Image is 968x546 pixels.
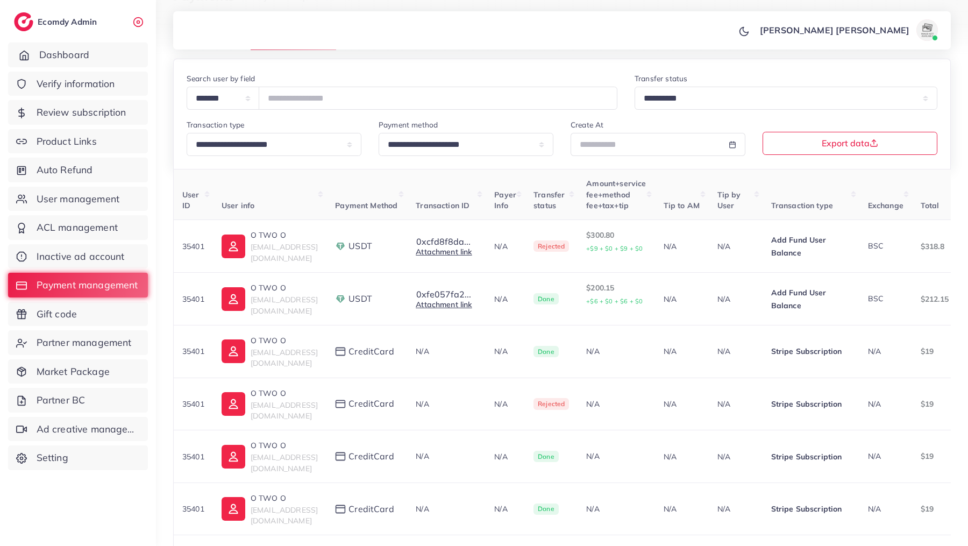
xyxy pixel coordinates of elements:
span: [EMAIL_ADDRESS][DOMAIN_NAME] [251,242,318,263]
span: Auto Refund [37,163,93,177]
img: ic-user-info.36bf1079.svg [222,392,245,416]
span: Payer Info [494,190,516,210]
span: N/A [868,504,881,514]
span: Tip by User [717,190,741,210]
span: Amount+service fee+method fee+tax+tip [586,179,646,210]
h2: Ecomdy Admin [38,17,99,27]
button: Export data [763,132,937,155]
p: N/A [664,398,700,410]
p: 35401 [182,398,204,410]
span: $19 [921,346,934,356]
img: payment [335,347,346,356]
a: Inactive ad account [8,244,148,269]
span: Payment Method [335,201,397,210]
a: Partner management [8,330,148,355]
p: N/A [717,240,754,253]
a: Setting [8,445,148,470]
img: payment [335,452,346,461]
span: [EMAIL_ADDRESS][DOMAIN_NAME] [251,505,318,526]
a: Partner BC [8,388,148,413]
span: creditCard [348,450,394,463]
a: Review subscription [8,100,148,125]
p: N/A [494,345,516,358]
div: BSC [868,240,903,251]
p: 35401 [182,240,204,253]
span: N/A [868,346,881,356]
p: [PERSON_NAME] [PERSON_NAME] [760,24,909,37]
small: +$6 + $0 + $6 + $0 [586,297,643,305]
a: Payment management [8,273,148,297]
span: Setting [37,451,68,465]
div: N/A [586,504,646,514]
img: avatar [916,19,938,41]
span: User info [222,201,254,210]
span: Done [533,293,559,305]
span: N/A [416,451,429,461]
p: N/A [717,293,754,306]
img: ic-user-info.36bf1079.svg [222,235,245,258]
p: N/A [664,450,700,463]
a: Product Links [8,129,148,154]
a: Verify information [8,72,148,96]
span: creditCard [348,398,394,410]
span: Transfer status [533,190,565,210]
div: N/A [586,346,646,357]
button: 0xcfd8f8da... [416,237,471,246]
p: 35401 [182,293,204,306]
p: N/A [717,398,754,410]
p: Stripe Subscription [771,398,851,410]
span: N/A [416,346,429,356]
p: O TWO O [251,387,318,400]
span: User management [37,192,119,206]
p: Stripe Subscription [771,502,851,515]
a: logoEcomdy Admin [14,12,99,31]
span: Done [533,504,559,515]
button: 0xfe057fa2... [416,289,472,299]
span: Rejected [533,398,569,410]
a: Attachment link [416,300,472,309]
label: Payment method [379,119,438,130]
a: ACL management [8,215,148,240]
label: Search user by field [187,73,255,84]
p: N/A [717,502,754,515]
a: Attachment link [416,247,472,257]
img: payment [335,294,346,304]
p: Add Fund User Balance [771,233,851,259]
span: $19 [921,451,934,461]
span: Dashboard [39,48,89,62]
p: N/A [717,450,754,463]
span: Total [921,201,939,210]
p: N/A [494,398,516,410]
span: Product Links [37,134,97,148]
div: N/A [586,451,646,462]
a: Dashboard [8,42,148,67]
span: N/A [416,399,429,409]
p: N/A [494,502,516,515]
p: N/A [664,240,700,253]
a: Auto Refund [8,158,148,182]
span: USDT [348,240,372,252]
a: Ad creative management [8,417,148,442]
span: Ad creative management [37,422,140,436]
p: O TWO O [251,439,318,452]
p: 35401 [182,345,204,358]
img: ic-user-info.36bf1079.svg [222,339,245,363]
span: Export data [822,139,878,147]
img: payment [335,400,346,409]
img: ic-user-info.36bf1079.svg [222,497,245,521]
span: Inactive ad account [37,250,125,264]
a: Gift code [8,302,148,327]
p: 35401 [182,502,204,515]
span: Done [533,451,559,463]
span: USDT [348,293,372,305]
span: Payment management [37,278,138,292]
p: N/A [494,240,516,253]
span: N/A [416,504,429,514]
div: N/A [586,399,646,409]
p: N/A [664,345,700,358]
span: $19 [921,504,934,514]
a: User management [8,187,148,211]
p: Stripe Subscription [771,345,851,358]
p: N/A [664,293,700,306]
span: ACL management [37,221,118,235]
